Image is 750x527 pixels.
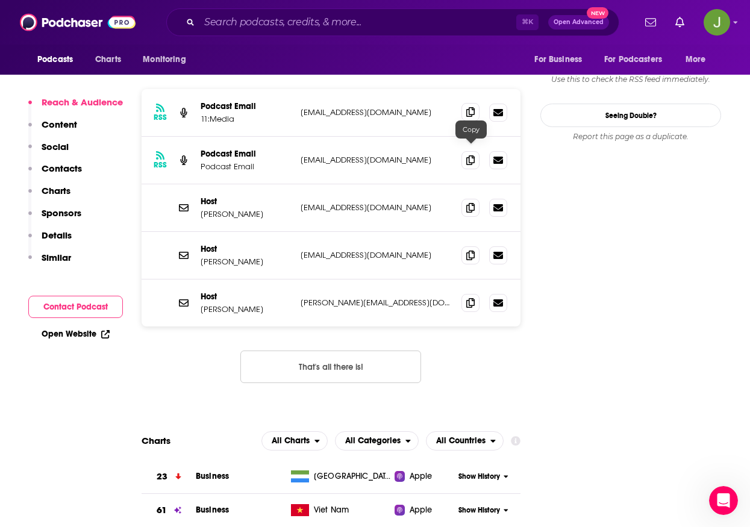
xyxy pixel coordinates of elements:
p: [EMAIL_ADDRESS][DOMAIN_NAME] [301,202,452,213]
a: Apple [395,504,455,516]
button: open menu [335,431,419,451]
p: [PERSON_NAME] [201,209,291,219]
iframe: Intercom live chat [709,486,738,515]
a: Show notifications dropdown [670,12,689,33]
div: Report this page as a duplicate. [540,132,721,142]
img: Podchaser - Follow, Share and Rate Podcasts [20,11,136,34]
p: Reach & Audience [42,96,123,108]
button: Nothing here. [240,351,421,383]
div: Are we missing an episode or update? Use this to check the RSS feed immediately. [540,65,721,84]
button: Social [28,141,69,163]
span: Charts [95,51,121,68]
button: Show History [455,472,512,482]
h2: Categories [335,431,419,451]
div: Search podcasts, credits, & more... [166,8,619,36]
button: Similar [28,252,71,274]
p: Sponsors [42,207,81,219]
button: Charts [28,185,70,207]
span: All Charts [272,437,310,445]
span: New [587,7,608,19]
button: open menu [134,48,201,71]
span: Show History [458,472,500,482]
span: ⌘ K [516,14,539,30]
a: 23 [142,460,196,493]
input: Search podcasts, credits, & more... [199,13,516,32]
span: Apple [410,504,433,516]
p: Content [42,119,77,130]
h3: 61 [157,504,167,517]
button: open menu [261,431,328,451]
h2: Platforms [261,431,328,451]
p: Charts [42,185,70,196]
button: Content [28,119,77,141]
p: Host [201,196,291,207]
p: Social [42,141,69,152]
p: Podcast Email [201,149,291,159]
a: 61 [142,494,196,527]
p: [EMAIL_ADDRESS][DOMAIN_NAME] [301,107,452,117]
img: User Profile [704,9,730,36]
span: Show History [458,505,500,516]
span: Open Advanced [554,19,604,25]
a: Open Website [42,329,110,339]
h2: Charts [142,435,170,446]
a: [GEOGRAPHIC_DATA] [286,470,395,482]
span: For Podcasters [604,51,662,68]
h3: RSS [154,160,167,170]
div: Copy [455,120,487,139]
button: Show History [455,505,512,516]
p: Contacts [42,163,82,174]
span: Podcasts [37,51,73,68]
span: Sierra Leone [314,470,392,482]
button: Contact Podcast [28,296,123,318]
a: Charts [87,48,128,71]
button: Show profile menu [704,9,730,36]
a: Apple [395,470,455,482]
button: Details [28,229,72,252]
p: Details [42,229,72,241]
p: [EMAIL_ADDRESS][DOMAIN_NAME] [301,250,452,260]
p: Similar [42,252,71,263]
span: All Categories [345,437,401,445]
button: Reach & Audience [28,96,123,119]
a: Viet Nam [286,504,395,516]
h3: 23 [157,470,167,484]
button: open menu [526,48,597,71]
p: [PERSON_NAME] [201,304,291,314]
span: Viet Nam [314,504,349,516]
h2: Countries [426,431,504,451]
h3: RSS [154,113,167,122]
button: open menu [677,48,721,71]
button: Sponsors [28,207,81,229]
button: Open AdvancedNew [548,15,609,30]
a: Seeing Double? [540,104,721,127]
span: Apple [410,470,433,482]
a: Business [196,471,229,481]
a: Business [196,505,229,515]
span: More [686,51,706,68]
p: Podcast Email [201,101,291,111]
p: Podcast Email [201,161,291,172]
span: For Business [534,51,582,68]
button: open menu [596,48,680,71]
span: All Countries [436,437,486,445]
p: [EMAIL_ADDRESS][DOMAIN_NAME] [301,155,452,165]
span: Monitoring [143,51,186,68]
button: open menu [426,431,504,451]
p: Host [201,292,291,302]
a: Show notifications dropdown [640,12,661,33]
p: [PERSON_NAME] [201,257,291,267]
button: open menu [29,48,89,71]
p: 11:Media [201,114,291,124]
button: Contacts [28,163,82,185]
p: [PERSON_NAME][EMAIL_ADDRESS][DOMAIN_NAME] [301,298,452,308]
p: Host [201,244,291,254]
span: Logged in as jon47193 [704,9,730,36]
